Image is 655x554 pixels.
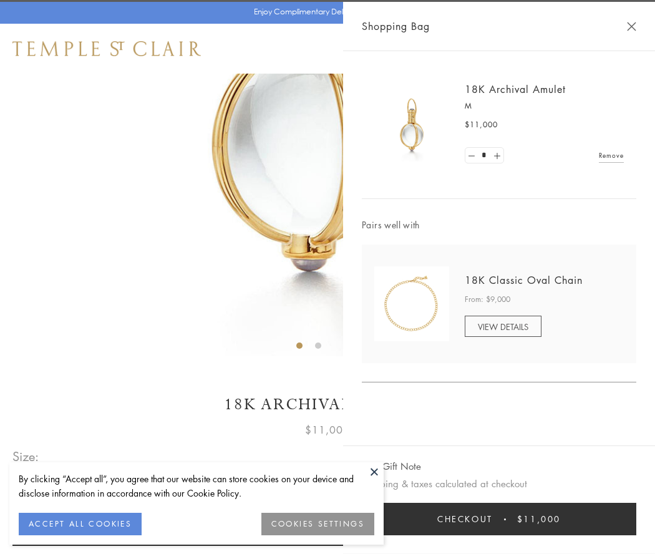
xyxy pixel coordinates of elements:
[478,321,528,333] span: VIEW DETAILS
[465,293,510,306] span: From: $9,000
[465,316,541,337] a: VIEW DETAILS
[362,459,421,474] button: Add Gift Note
[374,87,449,162] img: 18K Archival Amulet
[374,266,449,341] img: N88865-OV18
[627,22,636,31] button: Close Shopping Bag
[362,218,636,232] span: Pairs well with
[12,41,201,56] img: Temple St. Clair
[362,476,636,492] p: Shipping & taxes calculated at checkout
[465,148,478,163] a: Set quantity to 0
[490,148,503,163] a: Set quantity to 2
[517,512,561,526] span: $11,000
[19,513,142,535] button: ACCEPT ALL COOKIES
[362,18,430,34] span: Shopping Bag
[437,512,493,526] span: Checkout
[599,148,624,162] a: Remove
[305,422,350,438] span: $11,000
[12,446,40,467] span: Size:
[261,513,374,535] button: COOKIES SETTINGS
[465,82,566,96] a: 18K Archival Amulet
[12,394,643,415] h1: 18K Archival Amulet
[19,472,374,500] div: By clicking “Accept all”, you agree that our website can store cookies on your device and disclos...
[465,100,624,112] p: M
[362,503,636,535] button: Checkout $11,000
[465,273,583,287] a: 18K Classic Oval Chain
[465,119,498,131] span: $11,000
[254,6,395,18] p: Enjoy Complimentary Delivery & Returns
